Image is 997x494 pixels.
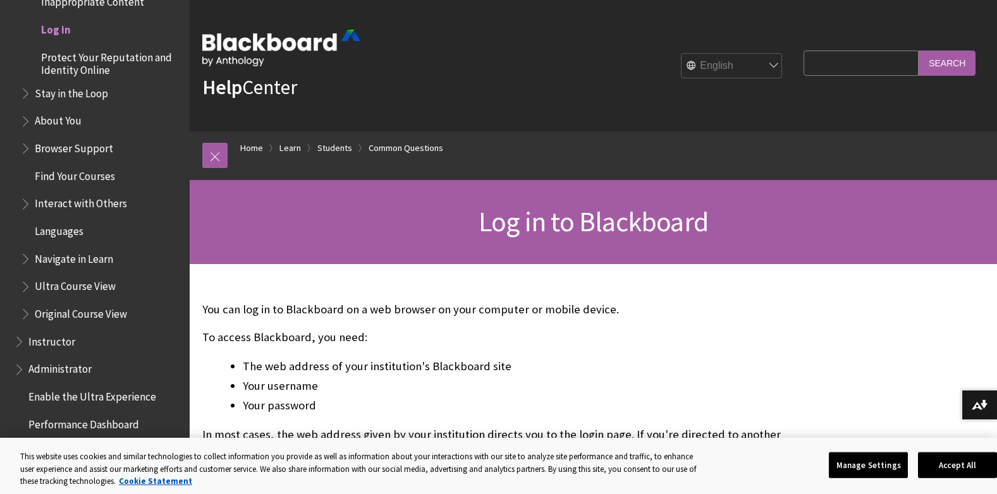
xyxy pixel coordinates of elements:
[829,452,908,478] button: Manage Settings
[35,248,113,265] span: Navigate in Learn
[202,426,797,459] p: In most cases, the web address given by your institution directs you to the login page. If you're...
[479,204,708,239] span: Log in to Blackboard
[35,276,116,293] span: Ultra Course View
[202,75,242,100] strong: Help
[243,397,797,414] li: Your password
[41,47,181,76] span: Protect Your Reputation and Identity Online
[35,193,127,210] span: Interact with Others
[682,54,783,79] select: Site Language Selector
[317,140,352,156] a: Students
[28,414,139,431] span: Performance Dashboard
[35,303,127,320] span: Original Course View
[918,452,997,478] button: Accept All
[243,358,797,375] li: The web address of your institution's Blackboard site
[35,111,82,128] span: About You
[202,301,797,318] p: You can log in to Blackboard on a web browser on your computer or mobile device.
[28,359,92,376] span: Administrator
[243,377,797,395] li: Your username
[202,30,360,66] img: Blackboard by Anthology
[369,140,443,156] a: Common Questions
[28,386,156,403] span: Enable the Ultra Experience
[35,166,115,183] span: Find Your Courses
[20,450,698,488] div: This website uses cookies and similar technologies to collect information you provide as well as ...
[202,75,297,100] a: HelpCenter
[35,83,108,100] span: Stay in the Loop
[35,220,83,238] span: Languages
[35,138,113,155] span: Browser Support
[119,476,192,486] a: More information about your privacy, opens in a new tab
[919,51,976,75] input: Search
[279,140,301,156] a: Learn
[240,140,263,156] a: Home
[41,19,71,36] span: Log in
[202,329,797,346] p: To access Blackboard, you need:
[28,331,75,348] span: Instructor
